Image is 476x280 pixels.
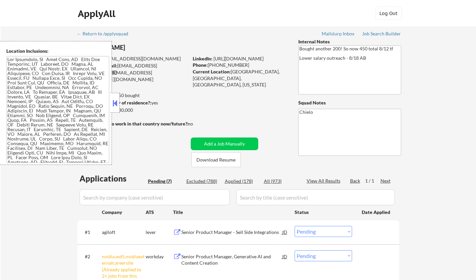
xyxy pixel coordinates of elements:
div: Applications [80,175,146,183]
div: no [188,120,207,127]
div: Title [173,209,288,216]
div: 1 / 1 [365,178,380,184]
a: Mailslurp Inbox [322,31,355,38]
div: Senior Product Manager, Generative AI and Content Creation [181,253,282,266]
div: Excluded (788) [186,178,220,185]
div: yes [77,99,186,106]
div: $230,000 [77,107,188,113]
strong: Phone: [193,62,208,68]
button: Log Out [375,7,402,20]
input: Search by title (case sensitive) [236,189,395,205]
div: All (973) [264,178,297,185]
div: 178 sent / 450 bought [77,92,188,99]
div: ← Return to /applysquad [77,31,135,36]
div: [EMAIL_ADDRESS][PERSON_NAME][DOMAIN_NAME] [77,69,188,82]
div: [PERSON_NAME] [77,43,215,52]
button: Add a Job Manually [191,137,258,150]
div: JD [282,226,288,238]
div: Company [102,209,146,216]
div: ApplyAll [78,8,117,19]
div: View All Results [307,178,342,184]
a: ← Return to /applysquad [77,31,135,38]
div: Back [350,178,361,184]
strong: Will need Visa to work in that country now/future?: [77,121,189,126]
strong: LinkedIn: [193,56,212,61]
div: Next [380,178,391,184]
div: [GEOGRAPHIC_DATA], [GEOGRAPHIC_DATA], [GEOGRAPHIC_DATA], [US_STATE] [193,68,287,88]
div: Job Search Builder [362,31,401,36]
div: Date Applied [362,209,391,216]
div: Applied (178) [225,178,258,185]
a: [URL][DOMAIN_NAME] [213,56,264,61]
strong: Current Location: [193,69,231,74]
div: Squad Notes [298,99,401,106]
button: Download Resume [191,152,241,167]
div: Senior Product Manager - Sell Side Integrations [181,229,282,236]
div: [EMAIL_ADDRESS][DOMAIN_NAME] [78,62,188,75]
div: [EMAIL_ADDRESS][DOMAIN_NAME] [78,55,188,62]
div: #2 [85,253,97,260]
div: workday [146,253,173,260]
div: Mailslurp Inbox [322,31,355,36]
div: #1 [85,229,97,236]
input: Search by company (case sensitive) [80,189,230,205]
div: lever [146,229,173,236]
div: [PHONE_NUMBER] [193,62,287,68]
div: Pending (7) [148,178,181,185]
div: Internal Notes [298,38,401,45]
div: agiloft [102,229,146,236]
div: Location Inclusions: [6,48,109,54]
div: JD [282,250,288,262]
a: Job Search Builder [362,31,401,38]
div: Status [295,206,352,218]
div: ATS [146,209,173,216]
